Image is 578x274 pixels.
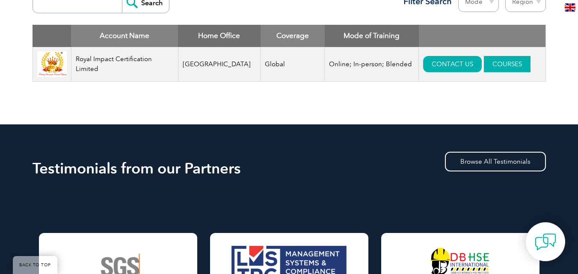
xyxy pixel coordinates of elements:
a: CONTACT US [423,56,482,72]
a: COURSES [484,56,531,72]
th: : activate to sort column ascending [419,25,545,47]
td: Online; In-person; Blended [325,47,419,82]
img: contact-chat.png [535,231,556,253]
th: Home Office: activate to sort column ascending [178,25,261,47]
a: Browse All Testimonials [445,152,546,171]
h2: Testimonials from our Partners [33,162,546,175]
th: Coverage: activate to sort column ascending [261,25,325,47]
td: Global [261,47,325,82]
img: en [565,3,575,12]
td: Royal Impact Certification Limited [71,47,178,82]
td: [GEOGRAPHIC_DATA] [178,47,261,82]
img: 581c9c2f-f294-ee11-be37-000d3ae1a22b-logo.png [37,51,67,77]
a: BACK TO TOP [13,256,57,274]
th: Account Name: activate to sort column descending [71,25,178,47]
th: Mode of Training: activate to sort column ascending [325,25,419,47]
